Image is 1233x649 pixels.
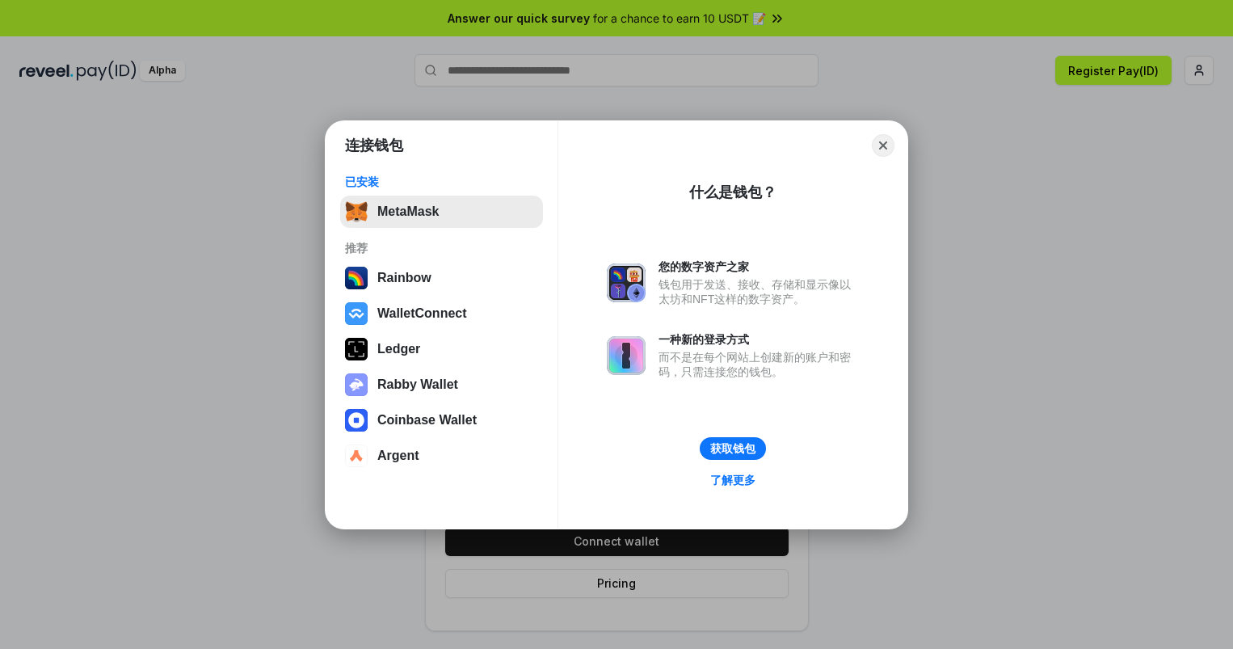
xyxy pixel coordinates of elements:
div: 钱包用于发送、接收、存储和显示像以太坊和NFT这样的数字资产。 [659,277,859,306]
div: Coinbase Wallet [377,413,477,428]
div: Argent [377,449,419,463]
div: 而不是在每个网站上创建新的账户和密码，只需连接您的钱包。 [659,350,859,379]
img: svg+xml,%3Csvg%20fill%3D%22none%22%20height%3D%2233%22%20viewBox%3D%220%200%2035%2033%22%20width%... [345,200,368,223]
div: WalletConnect [377,306,467,321]
div: 已安装 [345,175,538,189]
img: svg+xml,%3Csvg%20xmlns%3D%22http%3A%2F%2Fwww.w3.org%2F2000%2Fsvg%22%20width%3D%2228%22%20height%3... [345,338,368,360]
button: MetaMask [340,196,543,228]
img: svg+xml,%3Csvg%20width%3D%22120%22%20height%3D%22120%22%20viewBox%3D%220%200%20120%20120%22%20fil... [345,267,368,289]
button: Rabby Wallet [340,369,543,401]
img: svg+xml,%3Csvg%20width%3D%2228%22%20height%3D%2228%22%20viewBox%3D%220%200%2028%2028%22%20fill%3D... [345,409,368,432]
img: svg+xml,%3Csvg%20xmlns%3D%22http%3A%2F%2Fwww.w3.org%2F2000%2Fsvg%22%20fill%3D%22none%22%20viewBox... [607,263,646,302]
button: Coinbase Wallet [340,404,543,436]
div: 您的数字资产之家 [659,259,859,274]
img: svg+xml,%3Csvg%20xmlns%3D%22http%3A%2F%2Fwww.w3.org%2F2000%2Fsvg%22%20fill%3D%22none%22%20viewBox... [345,373,368,396]
img: svg+xml,%3Csvg%20width%3D%2228%22%20height%3D%2228%22%20viewBox%3D%220%200%2028%2028%22%20fill%3D... [345,302,368,325]
div: Rainbow [377,271,431,285]
div: 一种新的登录方式 [659,332,859,347]
div: Rabby Wallet [377,377,458,392]
div: 获取钱包 [710,441,755,456]
img: svg+xml,%3Csvg%20xmlns%3D%22http%3A%2F%2Fwww.w3.org%2F2000%2Fsvg%22%20fill%3D%22none%22%20viewBox... [607,336,646,375]
div: 什么是钱包？ [689,183,776,202]
img: svg+xml,%3Csvg%20width%3D%2228%22%20height%3D%2228%22%20viewBox%3D%220%200%2028%2028%22%20fill%3D... [345,445,368,467]
button: Ledger [340,333,543,365]
div: 了解更多 [710,473,755,487]
button: Argent [340,440,543,472]
div: MetaMask [377,204,439,219]
a: 了解更多 [701,470,765,491]
button: 获取钱包 [700,437,766,460]
h1: 连接钱包 [345,136,403,155]
button: WalletConnect [340,297,543,330]
button: Rainbow [340,262,543,294]
div: Ledger [377,342,420,356]
button: Close [872,134,894,157]
div: 推荐 [345,241,538,255]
